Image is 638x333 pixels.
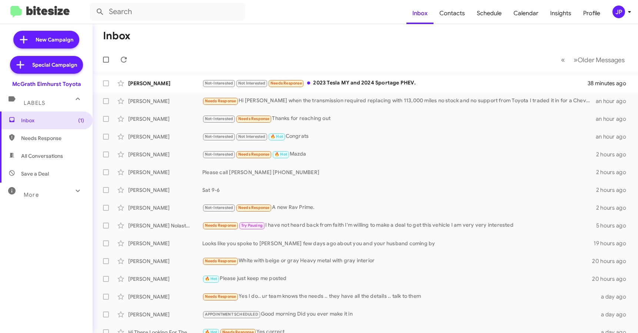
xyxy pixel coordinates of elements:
span: Needs Response [205,294,236,299]
span: Not Interested [238,81,266,86]
div: A new Rav Prime. [202,203,596,212]
a: Inbox [406,3,433,24]
div: a day ago [598,311,632,318]
div: JP [612,6,625,18]
span: New Campaign [36,36,73,43]
span: Save a Deal [21,170,49,177]
div: [PERSON_NAME] [128,240,202,247]
span: Needs Response [270,81,302,86]
div: Sat 9-6 [202,186,596,194]
div: [PERSON_NAME] [128,133,202,140]
div: 2 hours ago [596,169,632,176]
div: Please call [PERSON_NAME] [PHONE_NUMBER] [202,169,596,176]
span: Needs Response [205,259,236,263]
div: Good morning Did you ever make it in [202,310,598,319]
span: All Conversations [21,152,63,160]
div: [PERSON_NAME] [128,97,202,105]
input: Search [90,3,245,21]
span: » [574,55,578,64]
div: [PERSON_NAME] Nolastname122950582 [128,222,202,229]
span: APPOINTMENT SCHEDULED [205,312,258,317]
div: Thanks for reaching out [202,114,596,123]
div: an hour ago [596,97,632,105]
span: Inbox [21,117,84,124]
div: 2023 Tesla MY and 2024 Sportage PHEV. [202,79,588,87]
span: 🔥 Hot [205,276,217,281]
a: Profile [577,3,606,24]
span: Not-Interested [205,81,233,86]
div: [PERSON_NAME] [128,275,202,283]
div: [PERSON_NAME] [128,151,202,158]
span: Try Pausing [241,223,263,228]
nav: Page navigation example [557,52,629,67]
span: Needs Response [238,205,270,210]
span: Not-Interested [205,152,233,157]
div: an hour ago [596,133,632,140]
button: JP [606,6,630,18]
div: [PERSON_NAME] [128,115,202,123]
span: Older Messages [578,56,625,64]
div: [PERSON_NAME] [128,169,202,176]
div: [PERSON_NAME] [128,204,202,212]
a: Calendar [508,3,544,24]
span: More [24,192,39,198]
div: an hour ago [596,115,632,123]
span: 🔥 Hot [275,152,287,157]
div: McGrath Elmhurst Toyota [12,80,81,88]
a: Insights [544,3,577,24]
span: Not-Interested [205,205,233,210]
span: Needs Response [238,152,270,157]
a: Special Campaign [10,56,83,74]
div: [PERSON_NAME] [128,186,202,194]
div: Mazda [202,150,596,159]
a: Contacts [433,3,471,24]
span: 🔥 Hot [270,134,283,139]
div: I have not heard back from faith I'm willing to make a deal to get this vehicle I am very very in... [202,221,596,230]
span: Not-Interested [205,116,233,121]
div: Congrats [202,132,596,141]
div: Hi [PERSON_NAME] when the transmission required replacing with 113,000 miles no stock and no supp... [202,97,596,105]
span: Labels [24,100,45,106]
div: 5 hours ago [596,222,632,229]
span: Needs Response [21,134,84,142]
div: Looks like you spoke to [PERSON_NAME] few days ago about you and your husband coming by [202,240,594,247]
button: Next [569,52,629,67]
h1: Inbox [103,30,130,42]
span: Needs Response [238,116,270,121]
div: [PERSON_NAME] [128,293,202,300]
span: Not-Interested [205,134,233,139]
div: Yes I do.. ur team knows the needs .. they have all the details .. talk to them [202,292,598,301]
div: White with beige or gray Heavy metal with gray interior [202,257,592,265]
div: 38 minutes ago [588,80,632,87]
div: [PERSON_NAME] [128,80,202,87]
span: (1) [78,117,84,124]
span: Needs Response [205,99,236,103]
span: « [561,55,565,64]
a: New Campaign [13,31,79,49]
span: Needs Response [205,223,236,228]
div: 2 hours ago [596,151,632,158]
button: Previous [556,52,569,67]
div: [PERSON_NAME] [128,311,202,318]
div: 2 hours ago [596,186,632,194]
span: Not Interested [238,134,266,139]
div: Please just keep me posted [202,274,592,283]
div: 2 hours ago [596,204,632,212]
div: 20 hours ago [592,257,632,265]
div: 20 hours ago [592,275,632,283]
div: a day ago [598,293,632,300]
div: [PERSON_NAME] [128,257,202,265]
span: Special Campaign [32,61,77,69]
div: 19 hours ago [594,240,632,247]
a: Schedule [471,3,508,24]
